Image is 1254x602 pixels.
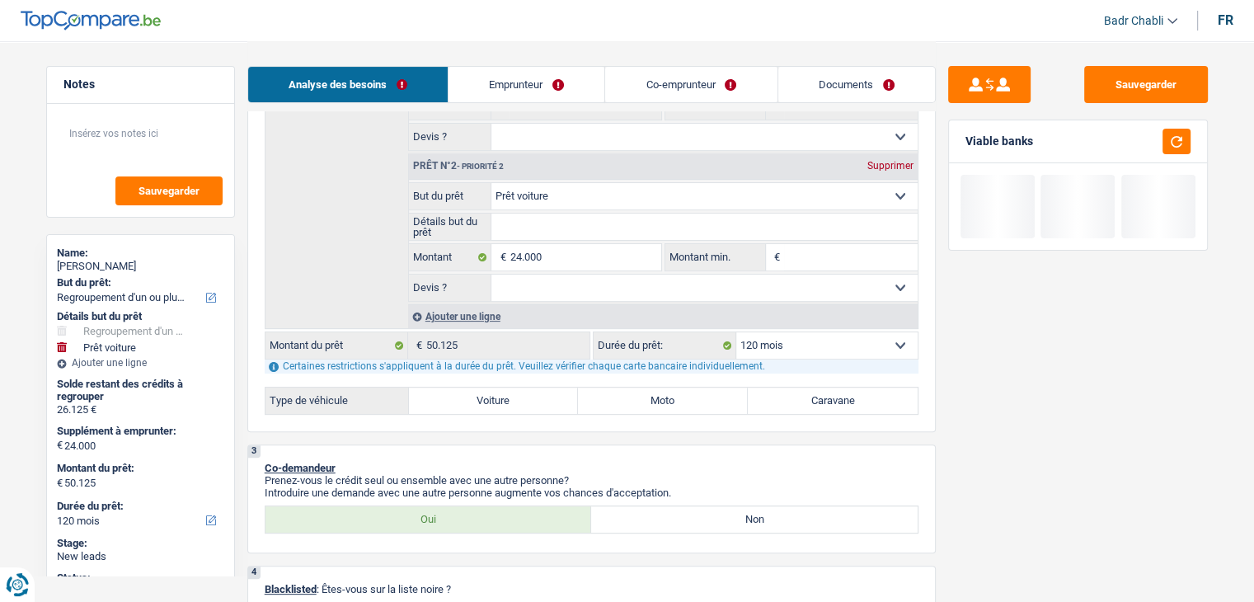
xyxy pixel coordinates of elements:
[449,67,604,102] a: Emprunteur
[57,462,221,475] label: Montant du prêt:
[409,214,492,240] label: Détails but du prêt
[578,388,748,414] label: Moto
[248,445,261,458] div: 3
[57,247,224,260] div: Name:
[57,260,224,273] div: [PERSON_NAME]
[409,244,492,270] label: Montant
[409,161,508,172] div: Prêt n°2
[57,310,224,323] div: Détails but du prêt
[265,462,336,474] span: Co-demandeur
[265,487,918,499] p: Introduire une demande avec une autre personne augmente vos chances d'acceptation.
[408,304,918,328] div: Ajouter une ligne
[21,11,161,31] img: TopCompare Logo
[57,357,224,369] div: Ajouter une ligne
[63,78,218,92] h5: Notes
[778,67,935,102] a: Documents
[1218,12,1233,28] div: fr
[265,388,409,414] label: Type de véhicule
[57,550,224,563] div: New leads
[115,176,223,205] button: Sauvegarder
[265,583,918,595] p: : Êtes-vous sur la liste noire ?
[265,506,592,533] label: Oui
[57,425,221,438] label: Supplément à emprunter:
[139,186,200,196] span: Sauvegarder
[1084,66,1208,103] button: Sauvegarder
[605,67,777,102] a: Co-emprunteur
[57,537,224,550] div: Stage:
[57,477,63,490] span: €
[766,244,784,270] span: €
[57,500,221,513] label: Durée du prêt:
[57,276,221,289] label: But du prêt:
[265,474,918,487] p: Prenez-vous le crédit seul ou ensemble avec une autre personne?
[248,67,448,102] a: Analyse des besoins
[57,378,224,403] div: Solde restant des crédits à regrouper
[409,124,492,150] label: Devis ?
[409,183,492,209] label: But du prêt
[265,583,317,595] span: Blacklisted
[665,244,766,270] label: Montant min.
[265,332,408,359] label: Montant du prêt
[265,360,918,374] div: Certaines restrictions s'appliquent à la durée du prêt. Veuillez vérifier chaque carte bancaire i...
[1091,7,1177,35] a: Badr Chabli
[965,134,1033,148] div: Viable banks
[594,332,736,359] label: Durée du prêt:
[57,403,224,416] div: 26.125 €
[591,506,918,533] label: Non
[57,571,224,585] div: Status:
[248,567,261,579] div: 4
[457,162,504,171] span: - Priorité 2
[408,332,426,359] span: €
[863,161,918,171] div: Supprimer
[1104,14,1163,28] span: Badr Chabli
[409,275,492,301] label: Devis ?
[748,388,918,414] label: Caravane
[409,388,579,414] label: Voiture
[57,439,63,452] span: €
[491,244,510,270] span: €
